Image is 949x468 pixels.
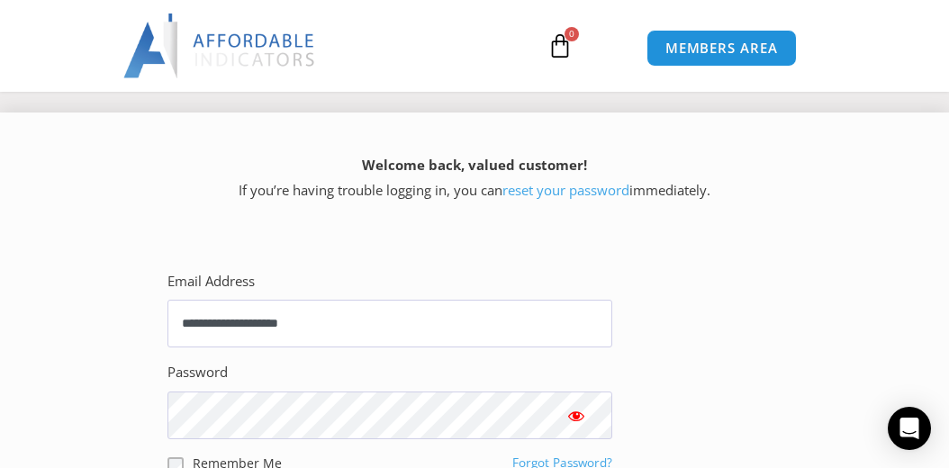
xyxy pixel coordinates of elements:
img: LogoAI | Affordable Indicators – NinjaTrader [123,13,317,78]
span: MEMBERS AREA [665,41,778,55]
label: Password [167,360,228,385]
strong: Welcome back, valued customer! [362,156,587,174]
label: Email Address [167,269,255,294]
span: 0 [565,27,579,41]
a: MEMBERS AREA [646,30,797,67]
p: If you’re having trouble logging in, you can immediately. [32,153,917,203]
div: Open Intercom Messenger [888,407,931,450]
button: Show password [540,391,612,439]
a: 0 [520,20,600,72]
a: reset your password [502,181,629,199]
